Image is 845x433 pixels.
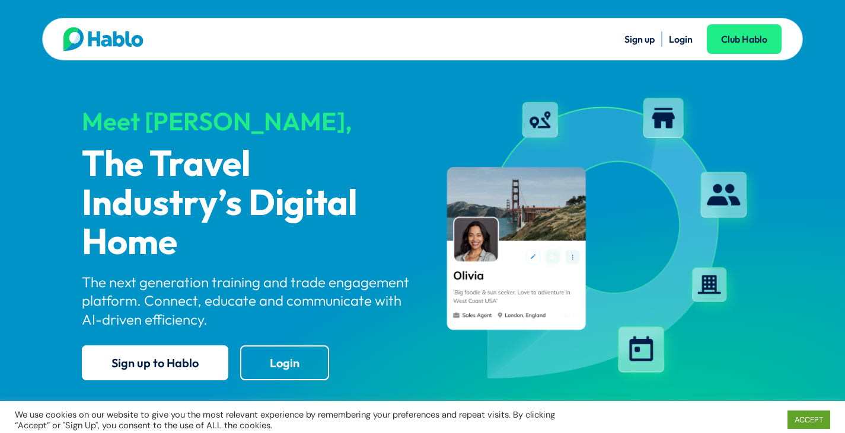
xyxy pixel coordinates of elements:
div: We use cookies on our website to give you the most relevant experience by remembering your prefer... [15,409,586,431]
p: The Travel Industry’s Digital Home [82,146,413,263]
img: hablo-profile-image [433,88,764,390]
p: The next generation training and trade engagement platform. Connect, educate and communicate with... [82,273,413,329]
a: ACCEPT [787,410,830,429]
a: Sign up [624,33,655,45]
a: Login [669,33,693,45]
img: Hablo logo main 2 [63,27,144,51]
a: Club Hablo [707,24,782,54]
a: Login [240,345,329,380]
a: Sign up to Hablo [82,345,228,380]
div: Meet [PERSON_NAME], [82,108,413,135]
